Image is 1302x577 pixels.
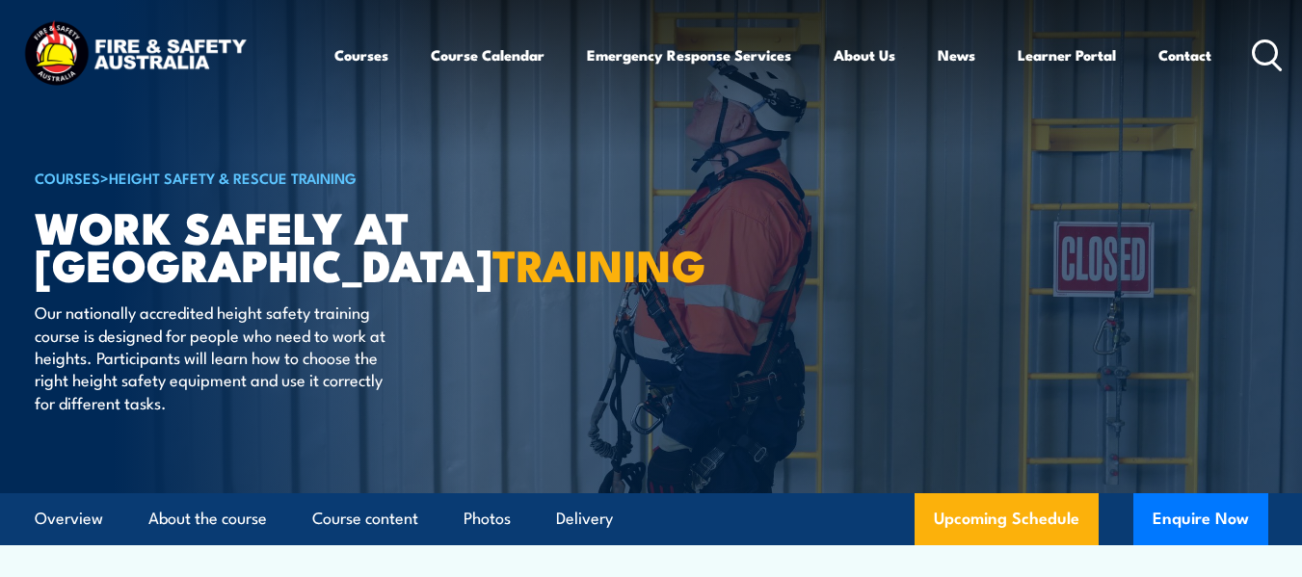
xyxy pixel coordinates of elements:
[834,32,895,78] a: About Us
[1158,32,1211,78] a: Contact
[492,230,706,297] strong: TRAINING
[915,493,1099,545] a: Upcoming Schedule
[1133,493,1268,545] button: Enquire Now
[464,493,511,544] a: Photos
[334,32,388,78] a: Courses
[938,32,975,78] a: News
[431,32,545,78] a: Course Calendar
[556,493,613,544] a: Delivery
[587,32,791,78] a: Emergency Response Services
[35,166,511,189] h6: >
[312,493,418,544] a: Course content
[35,493,103,544] a: Overview
[1018,32,1116,78] a: Learner Portal
[35,207,511,282] h1: Work Safely at [GEOGRAPHIC_DATA]
[148,493,267,544] a: About the course
[35,167,100,188] a: COURSES
[35,301,386,413] p: Our nationally accredited height safety training course is designed for people who need to work a...
[109,167,357,188] a: Height Safety & Rescue Training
